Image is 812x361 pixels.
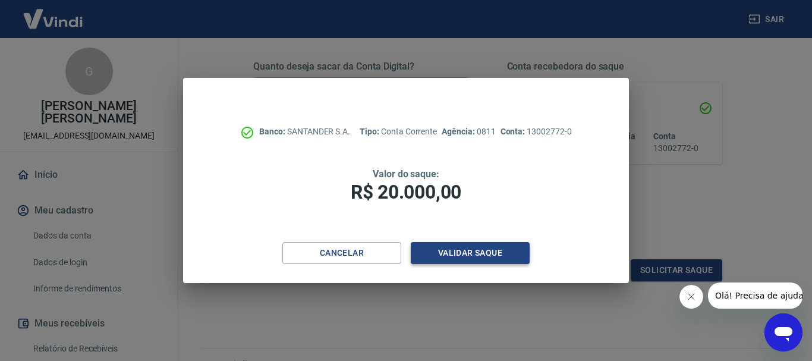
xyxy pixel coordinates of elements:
p: 13002772-0 [501,125,572,138]
span: Valor do saque: [373,168,439,180]
iframe: Botão para abrir a janela de mensagens [764,313,802,351]
p: SANTANDER S.A. [259,125,350,138]
iframe: Mensagem da empresa [708,282,802,309]
iframe: Fechar mensagem [679,285,703,309]
p: 0811 [442,125,495,138]
span: R$ 20.000,00 [351,181,461,203]
button: Validar saque [411,242,530,264]
span: Conta: [501,127,527,136]
span: Banco: [259,127,287,136]
span: Olá! Precisa de ajuda? [7,8,100,18]
button: Cancelar [282,242,401,264]
p: Conta Corrente [360,125,437,138]
span: Tipo: [360,127,381,136]
span: Agência: [442,127,477,136]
